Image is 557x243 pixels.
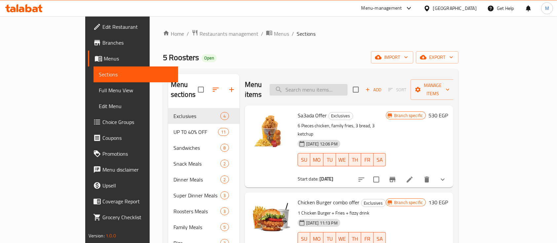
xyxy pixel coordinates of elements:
span: Branches [102,39,173,47]
a: Edit Restaurant [88,19,178,35]
span: 8 [221,145,228,151]
a: Menu disclaimer [88,162,178,178]
span: Version: [89,231,105,240]
span: UP T0 40% OFF [173,128,218,136]
li: / [261,30,263,38]
span: Start date: [298,175,319,183]
div: Menu-management [361,4,402,12]
button: sort-choices [353,172,369,187]
div: items [220,144,229,152]
span: Menu disclaimer [102,166,173,174]
span: 1.0.0 [106,231,116,240]
h6: 130 EGP [428,198,448,207]
div: items [220,112,229,120]
span: Exclusives [173,112,221,120]
button: WE [336,153,349,166]
span: SU [301,155,308,165]
button: export [416,51,459,63]
span: TU [326,155,333,165]
span: Select section first [384,85,411,95]
div: items [220,207,229,215]
span: 3 [221,208,228,215]
span: Sections [99,70,173,78]
span: Roosters Meals [173,207,221,215]
a: Choice Groups [88,114,178,130]
img: Chicken Burger combo offer [250,198,292,240]
img: Sa3ada Offer [250,111,292,153]
div: items [220,223,229,231]
span: Open [202,55,217,61]
span: Chicken Burger combo offer [298,197,360,207]
a: Edit menu item [406,176,414,183]
span: M [545,5,549,12]
button: MO [310,153,323,166]
span: Restaurants management [200,30,258,38]
span: Coverage Report [102,197,173,205]
span: Sections [297,30,316,38]
li: / [187,30,189,38]
span: Select to update [369,173,383,186]
a: Grocery Checklist [88,209,178,225]
div: Roosters Meals3 [168,203,240,219]
button: Manage items [411,79,455,100]
span: [DATE] 12:06 PM [304,141,340,147]
a: Menus [88,51,178,66]
span: Snack Meals [173,160,221,168]
span: SA [376,155,384,165]
div: items [220,191,229,199]
span: FR [364,155,371,165]
span: Select section [349,83,363,97]
a: Edit Menu [93,98,178,114]
span: Upsell [102,182,173,189]
span: Super Dinner Meals [173,191,221,199]
a: Coupons [88,130,178,146]
span: Full Menu View [99,86,173,94]
li: / [292,30,294,38]
span: 5 Roosters [163,50,199,65]
h2: Menu items [245,80,262,100]
a: Menus [266,29,289,38]
h6: 530 EGP [428,111,448,120]
div: Dinner Meals2 [168,172,240,187]
button: TU [323,153,336,166]
span: 2 [221,177,228,183]
span: Add [364,86,382,94]
button: TH [349,153,361,166]
p: 6 Pieces chicken, family fries, 3 bread, 3 ketchup [298,122,386,138]
span: Promotions [102,150,173,158]
button: Add section [224,82,240,98]
span: 2 [221,161,228,167]
div: Sandwiches [173,144,221,152]
nav: breadcrumb [163,29,459,38]
button: FR [361,153,374,166]
button: Branch-specific-item [385,172,400,187]
button: delete [419,172,435,187]
span: 3 [221,192,228,199]
a: Promotions [88,146,178,162]
span: Exclusives [329,112,353,120]
button: show more [435,172,451,187]
div: Open [202,54,217,62]
span: Sa3ada Offer [298,110,327,120]
span: MO [313,155,321,165]
span: export [421,53,453,61]
button: SU [298,153,310,166]
a: Coverage Report [88,193,178,209]
span: Exclusives [361,199,386,207]
span: Choice Groups [102,118,173,126]
span: Branch specific [391,199,426,206]
div: Family Meals [173,223,221,231]
span: [DATE] 11:13 PM [304,220,340,226]
span: Menus [104,55,173,62]
a: Full Menu View [93,82,178,98]
div: [GEOGRAPHIC_DATA] [433,5,477,12]
div: items [220,176,229,183]
span: Select all sections [194,83,208,97]
p: 1 Chicken Burger + Fries + fizzy drink [298,209,386,217]
div: Super Dinner Meals3 [168,187,240,203]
